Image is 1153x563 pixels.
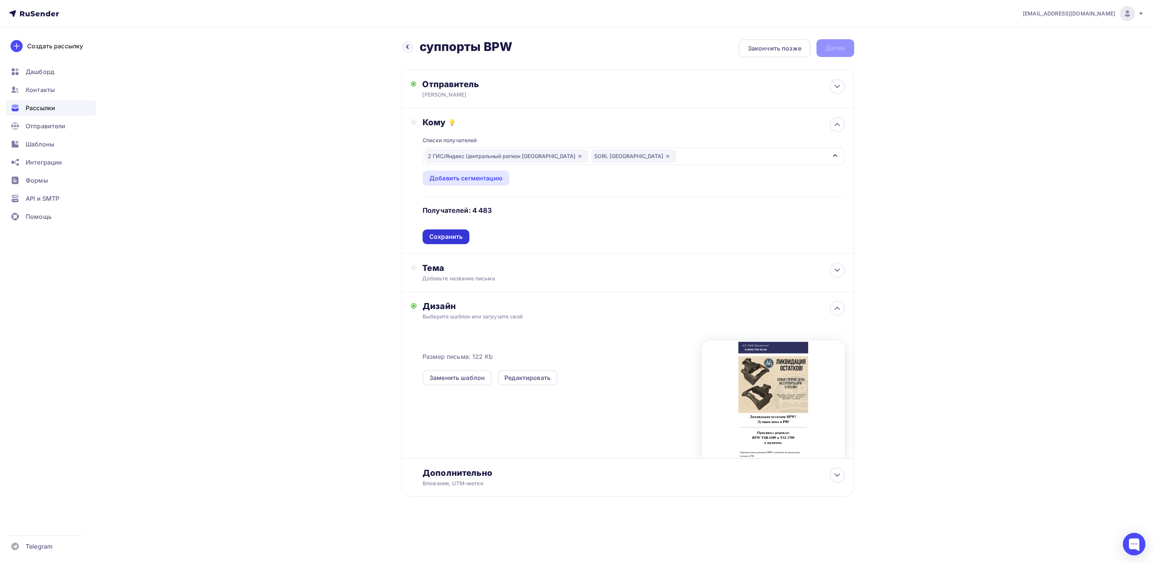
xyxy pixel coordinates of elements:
div: Дополнительно [423,468,844,478]
div: Списки получателей [423,137,477,144]
div: Выберите шаблон или загрузите свой [423,313,802,320]
div: [PERSON_NAME] [422,91,569,98]
div: Отправитель [422,79,586,89]
div: 2 ГИС/Яндекс Центральный регион [GEOGRAPHIC_DATA] [425,149,588,163]
div: Заменить шаблон [429,373,485,382]
div: Добавить сегментацию [429,174,503,183]
button: 2 ГИС/Яндекс Центральный регион [GEOGRAPHIC_DATA]SORL [GEOGRAPHIC_DATA] [423,147,844,165]
span: Рассылки [26,103,55,112]
div: Добавьте название письма [422,275,557,282]
div: SORL [GEOGRAPHIC_DATA] [591,149,676,163]
div: Кому [423,117,844,128]
span: API и SMTP [26,194,59,203]
span: Шаблоны [26,140,54,149]
span: Интеграции [26,158,62,167]
a: Контакты [6,82,96,97]
h4: Получателей: 4 483 [423,206,492,215]
a: Рассылки [6,100,96,115]
h2: суппорты BPW [420,39,513,54]
span: Telegram [26,542,52,551]
span: Отправители [26,122,66,131]
div: Тема [422,263,571,273]
div: Закончить позже [748,44,801,53]
span: Дашборд [26,67,54,76]
span: Размер письма: 122 Kb [423,352,493,361]
div: Создать рассылку [27,42,83,51]
span: [EMAIL_ADDRESS][DOMAIN_NAME] [1023,10,1115,17]
div: Дизайн [423,301,844,311]
a: [EMAIL_ADDRESS][DOMAIN_NAME] [1023,6,1144,21]
a: Дашборд [6,64,96,79]
span: Помощь [26,212,52,221]
div: Редактировать [504,373,550,382]
a: Формы [6,173,96,188]
a: Шаблоны [6,137,96,152]
div: Сохранить [429,232,463,241]
div: Вложения, UTM–метки [423,480,802,487]
span: Формы [26,176,48,185]
span: Контакты [26,85,55,94]
a: Отправители [6,118,96,134]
